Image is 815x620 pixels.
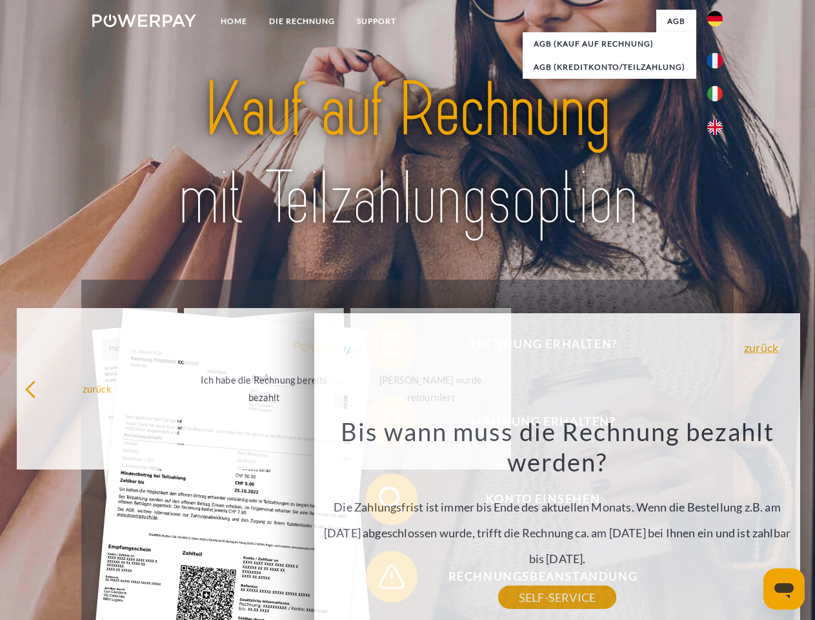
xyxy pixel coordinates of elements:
h3: Bis wann muss die Rechnung bezahlt werden? [322,416,793,478]
a: zurück [744,342,778,353]
a: Home [210,10,258,33]
img: title-powerpay_de.svg [123,62,692,247]
img: it [707,86,723,101]
div: Ich habe die Rechnung bereits bezahlt [192,371,337,406]
a: SELF-SERVICE [498,586,616,609]
img: logo-powerpay-white.svg [92,14,196,27]
a: AGB (Kauf auf Rechnung) [523,32,696,56]
img: fr [707,53,723,68]
div: zurück [25,380,170,397]
img: de [707,11,723,26]
a: agb [656,10,696,33]
a: AGB (Kreditkonto/Teilzahlung) [523,56,696,79]
div: Die Zahlungsfrist ist immer bis Ende des aktuellen Monats. Wenn die Bestellung z.B. am [DATE] abg... [322,416,793,597]
a: SUPPORT [346,10,407,33]
iframe: Schaltfläche zum Öffnen des Messaging-Fensters [763,568,805,610]
a: DIE RECHNUNG [258,10,346,33]
img: en [707,119,723,135]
